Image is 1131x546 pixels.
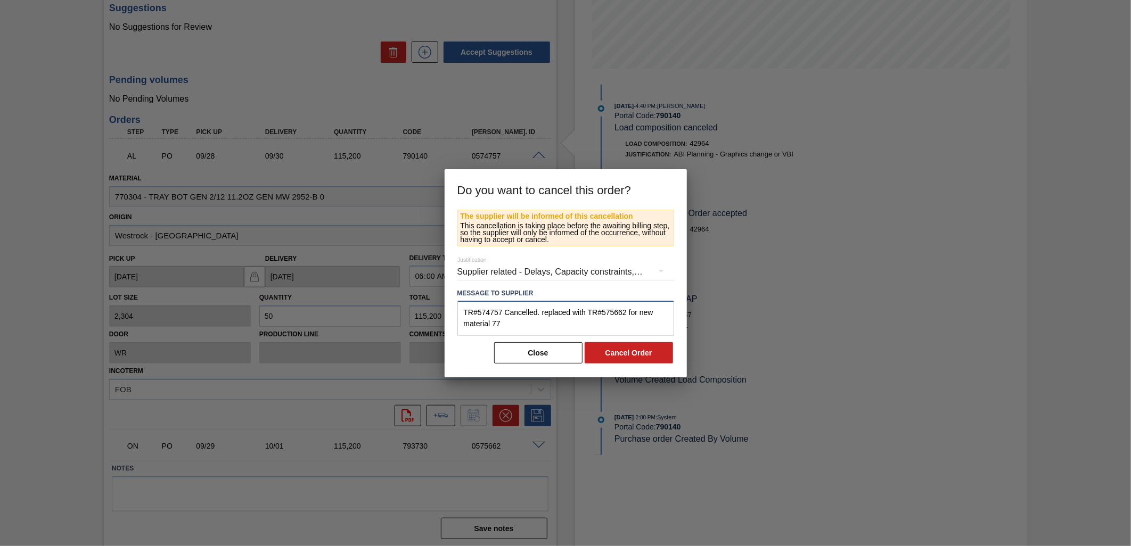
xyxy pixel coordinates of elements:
p: This cancellation is taking place before the awaiting billing step, so the supplier will only be ... [461,222,671,243]
textarea: TR#574757 Cancelled. replaced with TR#575662 for new material 77 [457,301,674,336]
div: Supplier related - Delays, Capacity constraints, etc. [457,257,674,287]
label: Message to Supplier [457,286,674,301]
h3: Do you want to cancel this order? [445,169,687,210]
button: Close [494,342,583,363]
p: The supplier will be informed of this cancellation [461,213,671,220]
button: Cancel Order [585,342,673,363]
